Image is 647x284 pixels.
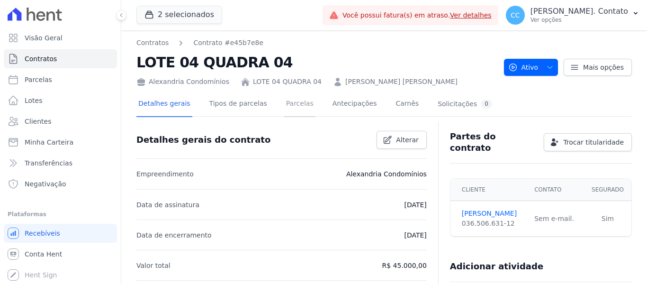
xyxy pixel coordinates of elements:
[450,11,492,19] a: Ver detalhes
[4,174,117,193] a: Negativação
[136,52,496,73] h2: LOTE 04 QUADRA 04
[563,137,624,147] span: Trocar titularidade
[4,245,117,264] a: Conta Hent
[253,77,322,87] a: LOTE 04 QUADRA 04
[25,249,62,259] span: Conta Hent
[529,179,584,201] th: Contato
[404,199,426,211] p: [DATE]
[136,92,192,117] a: Detalhes gerais
[136,199,199,211] p: Data de assinatura
[584,179,631,201] th: Segurado
[4,224,117,243] a: Recebíveis
[462,219,523,229] div: 036.506.631-12
[193,38,263,48] a: Contrato #e45b7e8e
[284,92,315,117] a: Parcelas
[136,168,194,180] p: Empreendimento
[530,16,628,24] p: Ver opções
[4,28,117,47] a: Visão Geral
[25,229,60,238] span: Recebíveis
[450,179,529,201] th: Cliente
[346,168,427,180] p: Alexandria Condomínios
[4,49,117,68] a: Contratos
[331,92,379,117] a: Antecipações
[583,63,624,72] span: Mais opções
[404,229,426,241] p: [DATE]
[136,260,171,271] p: Valor total
[450,131,536,154] h3: Partes do contrato
[4,70,117,89] a: Parcelas
[25,75,52,84] span: Parcelas
[382,260,427,271] p: R$ 45.000,00
[4,133,117,152] a: Minha Carteira
[136,77,229,87] div: Alexandria Condomínios
[4,91,117,110] a: Lotes
[462,209,523,219] a: [PERSON_NAME]
[4,154,117,173] a: Transferências
[25,33,63,43] span: Visão Geral
[342,10,492,20] span: Você possui fatura(s) em atraso.
[504,59,558,76] button: Ativo
[207,92,269,117] a: Tipos de parcelas
[8,209,113,220] div: Plataformas
[396,135,419,145] span: Alterar
[436,92,494,117] a: Solicitações0
[481,100,492,109] div: 0
[438,100,492,109] div: Solicitações
[498,2,647,28] button: CC [PERSON_NAME]. Contato Ver opções
[25,117,51,126] span: Clientes
[136,229,212,241] p: Data de encerramento
[25,96,43,105] span: Lotes
[564,59,632,76] a: Mais opções
[25,179,66,189] span: Negativação
[25,54,57,64] span: Contratos
[136,6,222,24] button: 2 selecionados
[544,133,632,151] a: Trocar titularidade
[136,38,169,48] a: Contratos
[4,112,117,131] a: Clientes
[136,134,270,146] h3: Detalhes gerais do contrato
[394,92,421,117] a: Carnês
[136,38,263,48] nav: Breadcrumb
[345,77,458,87] a: [PERSON_NAME] [PERSON_NAME]
[136,38,496,48] nav: Breadcrumb
[450,261,543,272] h3: Adicionar atividade
[25,158,72,168] span: Transferências
[530,7,628,16] p: [PERSON_NAME]. Contato
[584,201,631,237] td: Sim
[25,137,73,147] span: Minha Carteira
[529,201,584,237] td: Sem e-mail.
[508,59,539,76] span: Ativo
[377,131,427,149] a: Alterar
[511,12,520,18] span: CC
